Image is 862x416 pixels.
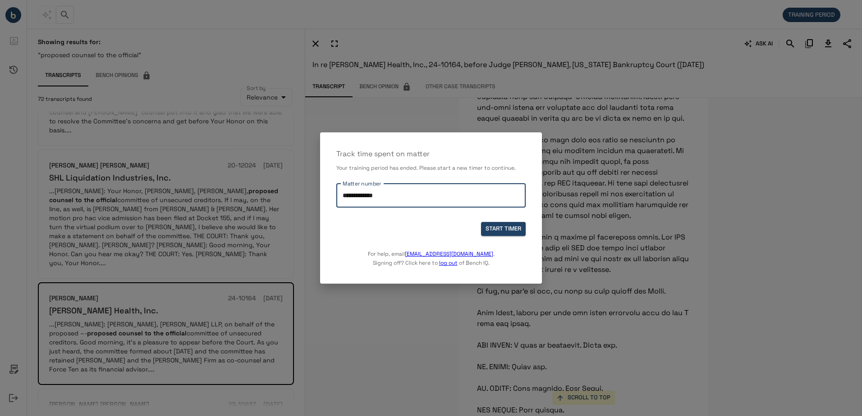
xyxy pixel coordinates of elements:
label: Matter number [343,180,381,187]
span: Your training period has ended. Please start a new timer to continue. [336,164,516,172]
a: [EMAIL_ADDRESS][DOMAIN_NAME] [405,250,493,258]
p: For help, email . Signing off? Click here to of Bench IQ. [368,236,495,267]
p: Track time spent on matter [336,149,526,159]
a: log out [439,259,458,267]
button: START TIMER [481,222,526,236]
